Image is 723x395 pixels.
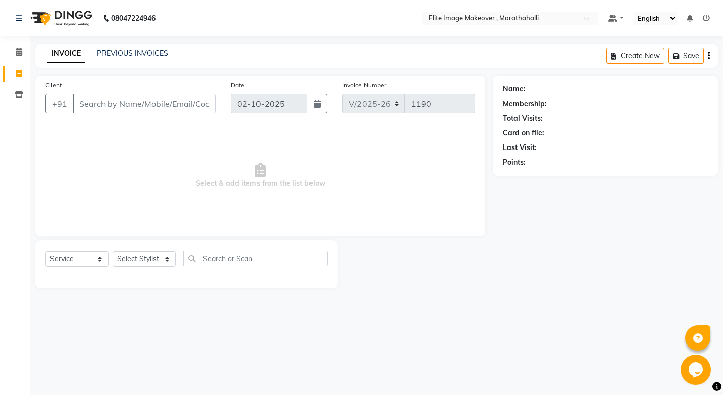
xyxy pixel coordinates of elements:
div: Card on file: [503,128,544,138]
iframe: chat widget [681,355,713,385]
label: Invoice Number [342,81,386,90]
div: Total Visits: [503,113,543,124]
button: Save [668,48,704,64]
label: Client [45,81,62,90]
a: PREVIOUS INVOICES [97,48,168,58]
span: Select & add items from the list below [45,125,475,226]
b: 08047224946 [111,4,156,32]
img: logo [26,4,95,32]
a: INVOICE [47,44,85,63]
input: Search by Name/Mobile/Email/Code [73,94,216,113]
input: Search or Scan [183,251,328,266]
label: Date [231,81,244,90]
button: Create New [606,48,664,64]
div: Points: [503,157,526,168]
div: Name: [503,84,526,94]
div: Membership: [503,98,547,109]
button: +91 [45,94,74,113]
div: Last Visit: [503,142,537,153]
